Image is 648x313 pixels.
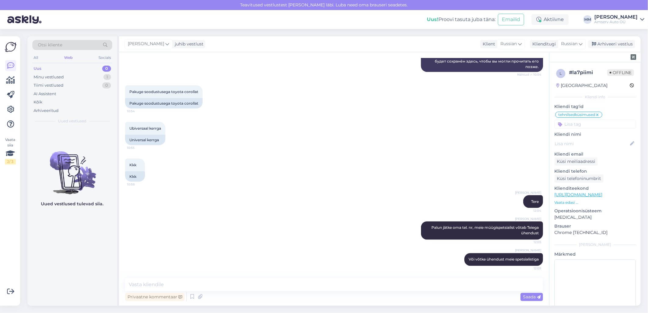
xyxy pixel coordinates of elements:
[518,266,541,271] span: 12:05
[594,15,644,24] a: [PERSON_NAME]Amserv Auto OÜ
[554,151,636,157] p: Kliendi email
[518,208,541,213] span: 12:04
[561,41,578,47] span: Russian
[38,42,62,48] span: Otsi kliente
[531,14,569,25] div: Aktiivne
[127,182,150,187] span: 10:58
[34,99,42,105] div: Kõik
[515,248,541,253] span: [PERSON_NAME]
[127,109,150,113] span: 10:54
[34,91,56,97] div: AI Assistent
[125,98,203,109] div: Pakuge soodustusega toyota corollat
[103,74,111,80] div: 1
[554,214,636,221] p: [MEDICAL_DATA]
[583,15,592,24] div: MM
[631,54,636,60] img: zendesk
[5,159,16,164] div: 2 / 3
[128,41,164,47] span: [PERSON_NAME]
[5,137,16,164] div: Vaata siia
[125,293,185,301] div: Privaatne kommentaar
[102,82,111,88] div: 0
[554,157,598,166] div: Küsi meiliaadressi
[34,66,41,72] div: Uus
[558,113,595,117] span: tehnilsedküsimused
[480,41,495,47] div: Klient
[97,54,112,62] div: Socials
[421,45,543,72] div: Я перенаправляю этот вопрос коллеге, ответственному за эту тему. Ответ может занять некоторое вре...
[58,118,87,124] span: Uued vestlused
[129,163,136,167] span: Kkk
[34,74,64,80] div: Minu vestlused
[594,20,638,24] div: Amserv Auto OÜ
[515,217,541,221] span: [PERSON_NAME]
[125,171,145,182] div: Kkk
[172,41,203,47] div: juhib vestlust
[41,201,104,207] p: Uued vestlused tulevad siia.
[554,168,636,174] p: Kliendi telefon
[515,190,541,195] span: [PERSON_NAME]
[554,103,636,110] p: Kliendi tag'id
[431,225,540,236] span: Palun jätke oma tel. nr, meie müügispetsialist võtab Teiega ühendust
[102,66,111,72] div: 0
[554,223,636,229] p: Brauser
[129,89,198,94] span: Pakuge soodustusega toyota corollat
[588,40,635,48] div: Arhiveeri vestlus
[518,240,541,245] span: 12:05
[517,72,541,77] span: Nähtud ✓ 10:54
[555,140,629,147] input: Lisa nimi
[127,146,150,150] span: 10:55
[554,251,636,257] p: Märkmed
[530,41,556,47] div: Klienditugi
[523,294,541,300] span: Saada
[427,16,495,23] div: Proovi tasuta juba täna:
[554,229,636,236] p: Chrome [TECHNICAL_ID]
[34,82,63,88] div: Tiimi vestlused
[427,16,438,22] b: Uus!
[554,242,636,247] div: [PERSON_NAME]
[469,257,539,262] span: Või võtke ühendust meie spetsialistiga
[554,131,636,138] p: Kliendi nimi
[5,41,16,53] img: Askly Logo
[129,126,161,131] span: Ubiversaal kerrga
[34,108,59,114] div: Arhiveeritud
[554,185,636,192] p: Klienditeekond
[27,140,117,195] img: No chats
[556,82,607,89] div: [GEOGRAPHIC_DATA]
[554,94,636,100] div: Kliendi info
[531,199,539,204] span: Tere
[594,15,638,20] div: [PERSON_NAME]
[554,200,636,205] p: Vaata edasi ...
[607,69,634,76] span: Offline
[500,41,517,47] span: Russian
[32,54,39,62] div: All
[125,135,165,145] div: Universal kerrga
[554,192,602,197] a: [URL][DOMAIN_NAME]
[554,120,636,129] input: Lisa tag
[560,71,562,76] span: l
[63,54,74,62] div: Web
[554,174,603,183] div: Küsi telefoninumbrit
[498,14,524,25] button: Emailid
[554,208,636,214] p: Operatsioonisüsteem
[569,69,607,76] div: # la7piimi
